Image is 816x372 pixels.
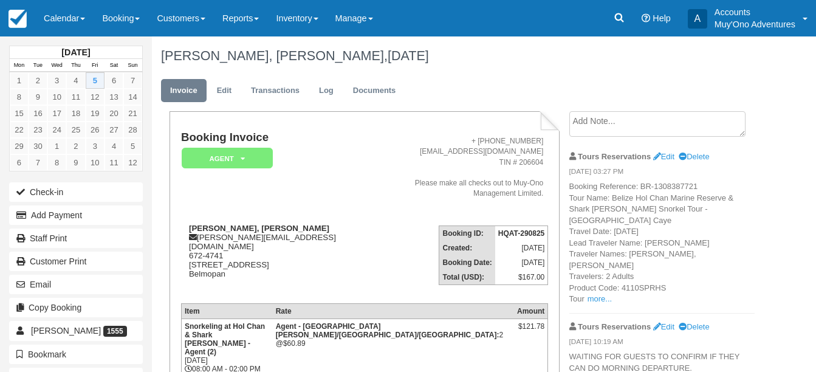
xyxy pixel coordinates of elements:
[242,79,309,103] a: Transactions
[569,181,755,305] p: Booking Reference: BR-1308387721 Tour Name: Belize Hol Chan Marine Reserve & Shark [PERSON_NAME] ...
[310,79,343,103] a: Log
[9,345,143,364] button: Bookmark
[9,252,143,271] a: Customer Print
[181,147,269,170] a: AGENT
[9,298,143,317] button: Copy Booking
[105,72,123,89] a: 6
[495,241,548,255] td: [DATE]
[344,79,405,103] a: Documents
[715,6,795,18] p: Accounts
[66,89,85,105] a: 11
[86,72,105,89] a: 5
[9,205,143,225] button: Add Payment
[105,122,123,138] a: 27
[182,148,273,169] em: AGENT
[10,89,29,105] a: 8
[29,138,47,154] a: 30
[105,89,123,105] a: 13
[61,47,90,57] strong: [DATE]
[642,14,650,22] i: Help
[105,105,123,122] a: 20
[273,304,514,319] th: Rate
[679,322,709,331] a: Delete
[208,79,241,103] a: Edit
[86,105,105,122] a: 19
[9,229,143,248] a: Staff Print
[578,322,651,331] strong: Tours Reservations
[181,304,272,319] th: Item
[569,337,755,350] em: [DATE] 10:19 AM
[439,226,495,241] th: Booking ID:
[374,136,543,199] address: + [PHONE_NUMBER] [EMAIL_ADDRESS][DOMAIN_NAME] TIN # 206604 Please make all checks out to Muy-Ono ...
[185,322,265,356] strong: Snorkeling at Hol Chan & Shark [PERSON_NAME] - Agent (2)
[495,255,548,270] td: [DATE]
[123,122,142,138] a: 28
[29,89,47,105] a: 9
[47,72,66,89] a: 3
[105,154,123,171] a: 11
[161,49,755,63] h1: [PERSON_NAME], [PERSON_NAME],
[66,105,85,122] a: 18
[189,224,329,233] strong: [PERSON_NAME], [PERSON_NAME]
[439,255,495,270] th: Booking Date:
[276,322,499,339] strong: Agent - San Pedro/Belize City/Caye Caulker
[715,18,795,30] p: Muy'Ono Adventures
[653,152,674,161] a: Edit
[578,152,651,161] strong: Tours Reservations
[86,89,105,105] a: 12
[86,154,105,171] a: 10
[181,224,369,294] div: [PERSON_NAME][EMAIL_ADDRESS][DOMAIN_NAME] 672-4741 [STREET_ADDRESS] Belmopan
[123,154,142,171] a: 12
[103,326,127,337] span: 1555
[10,138,29,154] a: 29
[653,13,671,23] span: Help
[123,59,142,72] th: Sun
[105,59,123,72] th: Sat
[9,321,143,340] a: [PERSON_NAME] 1555
[29,105,47,122] a: 16
[105,138,123,154] a: 4
[514,304,548,319] th: Amount
[10,154,29,171] a: 6
[439,270,495,285] th: Total (USD):
[47,59,66,72] th: Wed
[181,131,369,144] h1: Booking Invoice
[653,322,674,331] a: Edit
[29,59,47,72] th: Tue
[47,122,66,138] a: 24
[495,270,548,285] td: $167.00
[10,105,29,122] a: 15
[498,229,544,238] strong: HQAT-290825
[66,122,85,138] a: 25
[10,72,29,89] a: 1
[47,138,66,154] a: 1
[66,154,85,171] a: 9
[283,339,306,348] span: $60.89
[29,72,47,89] a: 2
[47,89,66,105] a: 10
[86,59,105,72] th: Fri
[123,138,142,154] a: 5
[86,138,105,154] a: 3
[679,152,709,161] a: Delete
[31,326,101,336] span: [PERSON_NAME]
[10,122,29,138] a: 22
[517,322,544,340] div: $121.78
[123,72,142,89] a: 7
[9,182,143,202] button: Check-in
[47,105,66,122] a: 17
[29,154,47,171] a: 7
[66,72,85,89] a: 4
[29,122,47,138] a: 23
[123,105,142,122] a: 21
[439,241,495,255] th: Created:
[388,48,429,63] span: [DATE]
[123,89,142,105] a: 14
[10,59,29,72] th: Mon
[47,154,66,171] a: 8
[9,275,143,294] button: Email
[86,122,105,138] a: 26
[66,138,85,154] a: 2
[66,59,85,72] th: Thu
[9,10,27,28] img: checkfront-main-nav-mini-logo.png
